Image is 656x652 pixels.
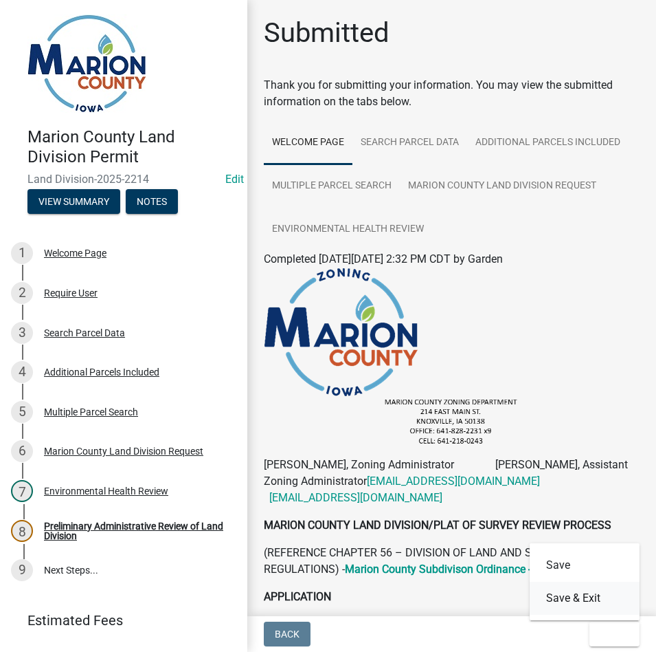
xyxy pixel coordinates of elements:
[264,519,611,532] strong: MARION COUNTY LAND DIVISION/PLAT OF SURVEY REVIEW PROCESS
[11,242,33,264] div: 1
[367,475,540,488] a: [EMAIL_ADDRESS][DOMAIN_NAME]
[467,121,629,165] a: Additional Parcels Included
[264,164,400,208] a: Multiple Parcel Search
[264,545,640,578] p: (REFERENCE CHAPTER 56 – DIVISION OF LAND AND SUBDIVISION REGULATIONS) -
[264,17,389,50] h1: Submitted
[589,622,640,646] button: Exit
[11,322,33,344] div: 3
[126,197,178,208] wm-modal-confirm: Notes
[264,590,331,603] strong: APPLICATION
[27,173,220,186] span: Land Division-2025-2214
[27,14,146,113] img: Marion County, Iowa
[264,268,418,397] img: image_3ec4d141-42a6-46c6-9cb6-e4a797db52ef.png
[44,367,159,377] div: Additional Parcels Included
[275,629,299,640] span: Back
[11,520,33,542] div: 8
[11,480,33,502] div: 7
[27,127,236,167] h4: Marion County Land Division Permit
[264,121,352,165] a: Welcome Page
[530,549,640,582] button: Save
[264,457,640,506] p: [PERSON_NAME], Zoning Administrator [PERSON_NAME], Assistant Zoning Administrator
[345,563,584,576] a: Marion County Subdivison Ordinance -Chapter 56
[264,252,503,265] span: Completed [DATE][DATE] 2:32 PM CDT by Garden
[11,282,33,304] div: 2
[11,559,33,581] div: 9
[352,121,467,165] a: Search Parcel Data
[264,77,640,110] div: Thank you for submitting your information. You may view the submitted information on the tabs below.
[264,622,310,646] button: Back
[11,607,225,634] a: Estimated Fees
[600,629,620,640] span: Exit
[27,197,120,208] wm-modal-confirm: Summary
[269,491,442,504] a: [EMAIL_ADDRESS][DOMAIN_NAME]
[44,328,125,338] div: Search Parcel Data
[400,164,604,208] a: Marion County Land Division Request
[44,288,98,298] div: Require User
[44,446,203,456] div: Marion County Land Division Request
[530,582,640,615] button: Save & Exit
[264,397,640,446] img: image_f37a4f6b-998b-4d6b-ba42-11951b6f9b75.png
[44,248,106,258] div: Welcome Page
[44,521,225,541] div: Preliminary Administrative Review of Land Division
[44,407,138,417] div: Multiple Parcel Search
[27,189,120,214] button: View Summary
[11,361,33,383] div: 4
[264,208,432,252] a: Environmental Health Review
[225,173,244,186] wm-modal-confirm: Edit Application Number
[530,543,640,620] div: Exit
[126,189,178,214] button: Notes
[44,486,168,496] div: Environmental Health Review
[225,173,244,186] a: Edit
[11,401,33,423] div: 5
[11,440,33,462] div: 6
